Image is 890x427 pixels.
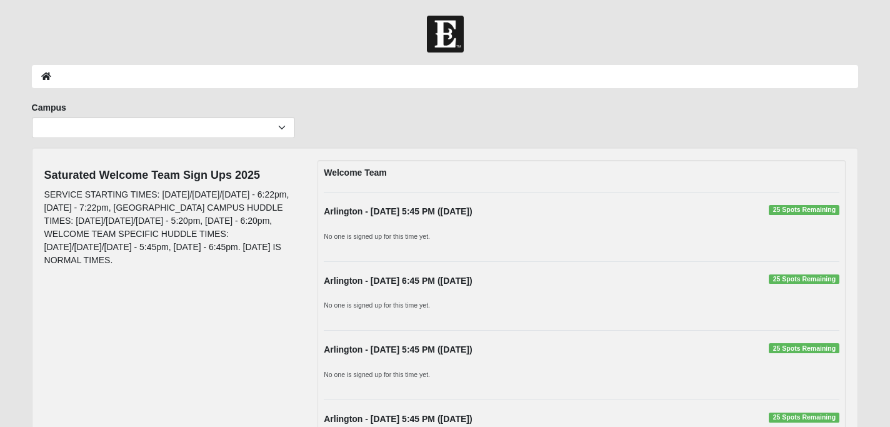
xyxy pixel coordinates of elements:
[324,276,472,286] strong: Arlington - [DATE] 6:45 PM ([DATE])
[324,344,472,354] strong: Arlington - [DATE] 5:45 PM ([DATE])
[324,168,387,178] strong: Welcome Team
[769,343,839,353] span: 25 Spots Remaining
[324,301,430,309] small: No one is signed up for this time yet.
[427,16,464,53] img: Church of Eleven22 Logo
[44,188,299,267] p: SERVICE STARTING TIMES: [DATE]/[DATE]/[DATE] - 6:22pm, [DATE] - 7:22pm, [GEOGRAPHIC_DATA] CAMPUS ...
[769,205,839,215] span: 25 Spots Remaining
[769,274,839,284] span: 25 Spots Remaining
[324,414,472,424] strong: Arlington - [DATE] 5:45 PM ([DATE])
[44,169,299,183] h4: Saturated Welcome Team Sign Ups 2025
[32,101,66,114] label: Campus
[324,206,472,216] strong: Arlington - [DATE] 5:45 PM ([DATE])
[324,371,430,378] small: No one is signed up for this time yet.
[769,413,839,423] span: 25 Spots Remaining
[324,233,430,240] small: No one is signed up for this time yet.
